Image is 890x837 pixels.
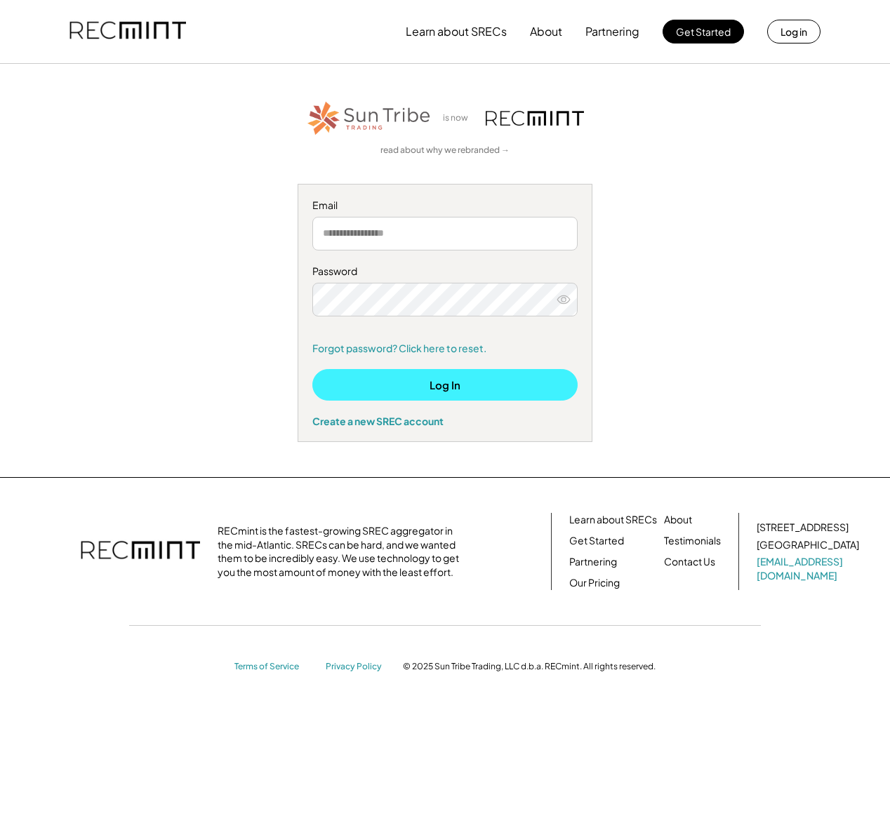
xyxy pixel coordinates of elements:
[406,18,507,46] button: Learn about SRECs
[403,661,656,672] div: © 2025 Sun Tribe Trading, LLC d.b.a. RECmint. All rights reserved.
[439,112,479,124] div: is now
[757,538,859,552] div: [GEOGRAPHIC_DATA]
[326,661,389,673] a: Privacy Policy
[312,265,578,279] div: Password
[312,415,578,427] div: Create a new SREC account
[234,661,312,673] a: Terms of Service
[569,576,620,590] a: Our Pricing
[757,555,862,582] a: [EMAIL_ADDRESS][DOMAIN_NAME]
[569,513,657,527] a: Learn about SRECs
[767,20,821,43] button: Log in
[69,8,186,55] img: recmint-logotype%403x.png
[486,111,584,126] img: recmint-logotype%403x.png
[569,555,617,569] a: Partnering
[312,342,578,356] a: Forgot password? Click here to reset.
[757,521,849,535] div: [STREET_ADDRESS]
[663,20,744,43] button: Get Started
[664,534,721,548] a: Testimonials
[312,369,578,401] button: Log In
[585,18,639,46] button: Partnering
[530,18,562,46] button: About
[664,555,715,569] a: Contact Us
[312,199,578,213] div: Email
[664,513,692,527] a: About
[380,145,510,156] a: read about why we rebranded →
[306,99,432,138] img: STT_Horizontal_Logo%2B-%2BColor.png
[569,534,624,548] a: Get Started
[218,524,467,579] div: RECmint is the fastest-growing SREC aggregator in the mid-Atlantic. SRECs can be hard, and we wan...
[81,527,200,576] img: recmint-logotype%403x.png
